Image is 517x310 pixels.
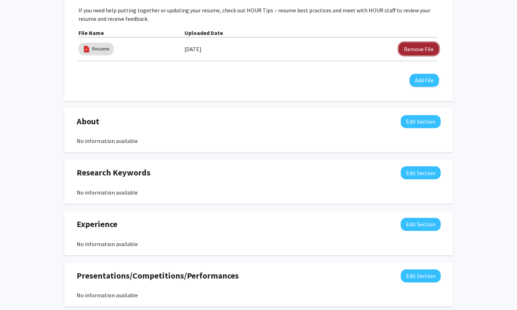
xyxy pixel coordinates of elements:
[77,240,441,248] div: No information available
[401,269,441,282] button: Edit Presentations/Competitions/Performances
[78,6,439,23] p: If you need help putting together or updating your resume, check out HOUR Tips – resume best prac...
[5,278,30,305] iframe: Chat
[401,166,441,179] button: Edit Research Keywords
[77,291,441,299] div: No information available
[83,45,90,53] img: pdf_icon.png
[78,29,104,36] b: File Name
[184,43,201,55] label: [DATE]
[399,42,439,55] button: Remove Resume File
[77,166,151,179] span: Research Keywords
[77,218,117,231] span: Experience
[77,115,99,128] span: About
[77,137,441,145] div: No information available
[401,115,441,128] button: Edit About
[401,218,441,231] button: Edit Experience
[184,29,223,36] b: Uploaded Date
[77,188,441,197] div: No information available
[77,269,239,282] span: Presentations/Competitions/Performances
[92,45,110,53] a: Resume
[410,74,439,87] button: Add File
